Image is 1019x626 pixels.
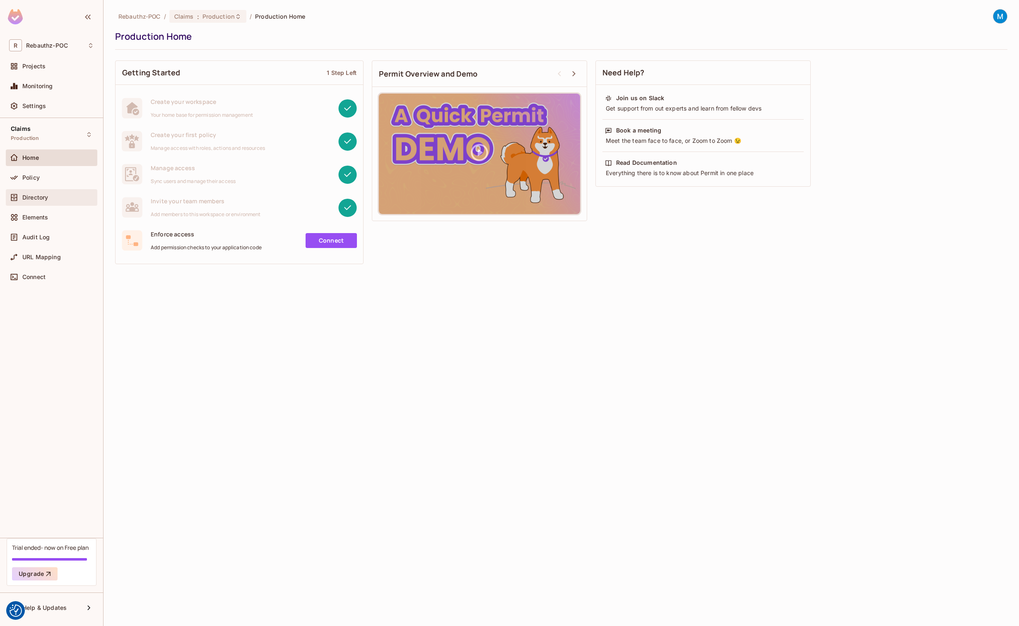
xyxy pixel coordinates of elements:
[22,214,48,221] span: Elements
[9,39,22,51] span: R
[306,233,357,248] a: Connect
[605,104,801,113] div: Get support from out experts and learn from fellow devs
[151,131,265,139] span: Create your first policy
[10,604,22,617] img: Revisit consent button
[616,126,661,135] div: Book a meeting
[202,12,235,20] span: Production
[164,12,166,20] li: /
[197,13,200,20] span: :
[10,604,22,617] button: Consent Preferences
[605,137,801,145] div: Meet the team face to face, or Zoom to Zoom 😉
[616,94,664,102] div: Join us on Slack
[616,159,677,167] div: Read Documentation
[379,69,478,79] span: Permit Overview and Demo
[118,12,161,20] span: the active workspace
[605,169,801,177] div: Everything there is to know about Permit in one place
[151,178,236,185] span: Sync users and manage their access
[115,30,1003,43] div: Production Home
[993,10,1007,23] img: Maxim TNG
[22,604,67,611] span: Help & Updates
[12,567,58,580] button: Upgrade
[22,63,46,70] span: Projects
[22,154,39,161] span: Home
[151,145,265,152] span: Manage access with roles, actions and resources
[151,211,261,218] span: Add members to this workspace or environment
[151,197,261,205] span: Invite your team members
[151,244,262,251] span: Add permission checks to your application code
[12,544,89,551] div: Trial ended- now on Free plan
[22,174,40,181] span: Policy
[26,42,68,49] span: Workspace: Rebauthz-POC
[122,67,180,78] span: Getting Started
[174,12,194,20] span: Claims
[255,12,305,20] span: Production Home
[151,164,236,172] span: Manage access
[602,67,645,78] span: Need Help?
[22,194,48,201] span: Directory
[151,230,262,238] span: Enforce access
[22,234,50,241] span: Audit Log
[22,103,46,109] span: Settings
[11,125,31,132] span: Claims
[22,83,53,89] span: Monitoring
[8,9,23,24] img: SReyMgAAAABJRU5ErkJggg==
[22,254,61,260] span: URL Mapping
[11,135,39,142] span: Production
[151,112,253,118] span: Your home base for permission management
[250,12,252,20] li: /
[22,274,46,280] span: Connect
[327,69,357,77] div: 1 Step Left
[151,98,253,106] span: Create your workspace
